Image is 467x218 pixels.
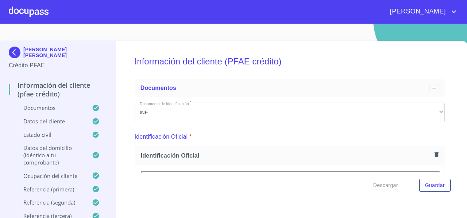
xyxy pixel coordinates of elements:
p: Ocupación del Cliente [9,172,92,179]
p: Documentos [9,104,92,111]
span: [PERSON_NAME] [385,6,449,17]
p: Crédito PFAE [9,61,107,70]
p: [PERSON_NAME] [PERSON_NAME] [23,47,107,58]
span: Descargar [373,181,398,190]
img: Docupass spot blue [9,47,23,58]
h5: Información del cliente (PFAE crédito) [135,47,445,76]
button: Descargar [370,179,401,192]
span: Identificación Oficial [141,152,432,159]
p: Referencia (primera) [9,186,92,193]
div: [PERSON_NAME] [PERSON_NAME] [9,47,107,61]
p: Datos del cliente [9,118,92,125]
span: Documentos [140,85,176,91]
div: Documentos [135,79,445,97]
p: Referencia (segunda) [9,199,92,206]
span: Guardar [425,181,445,190]
div: INE [135,103,445,122]
button: account of current user [385,6,458,17]
p: Estado Civil [9,131,92,138]
p: Información del cliente (PFAE crédito) [9,81,107,98]
button: Guardar [419,179,451,192]
p: Datos del domicilio (idéntico a tu comprobante) [9,144,92,166]
p: Identificación Oficial [135,132,188,141]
